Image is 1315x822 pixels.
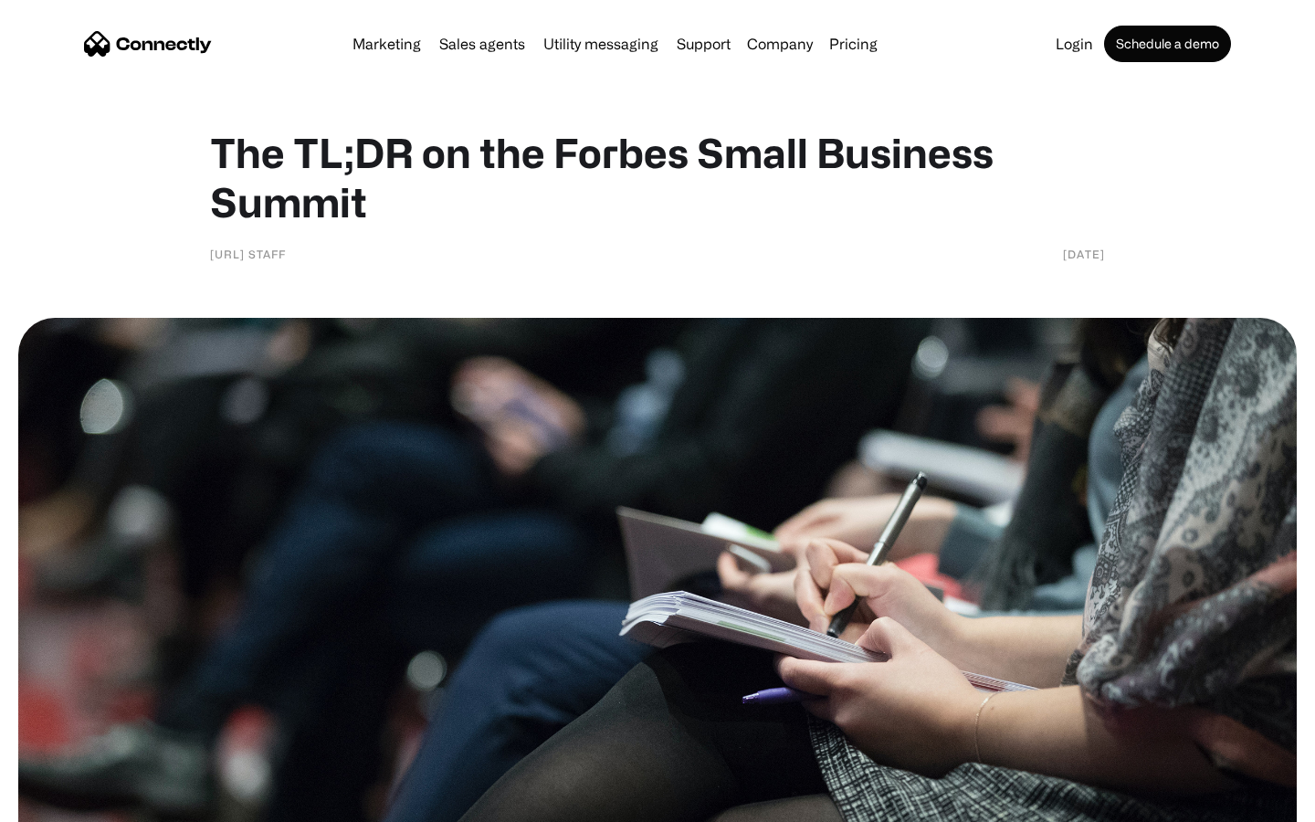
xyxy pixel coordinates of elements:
[669,37,738,51] a: Support
[536,37,666,51] a: Utility messaging
[822,37,885,51] a: Pricing
[345,37,428,51] a: Marketing
[747,31,813,57] div: Company
[1048,37,1100,51] a: Login
[18,790,110,816] aside: Language selected: English
[37,790,110,816] ul: Language list
[432,37,532,51] a: Sales agents
[210,128,1105,227] h1: The TL;DR on the Forbes Small Business Summit
[210,245,286,263] div: [URL] Staff
[1063,245,1105,263] div: [DATE]
[1104,26,1231,62] a: Schedule a demo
